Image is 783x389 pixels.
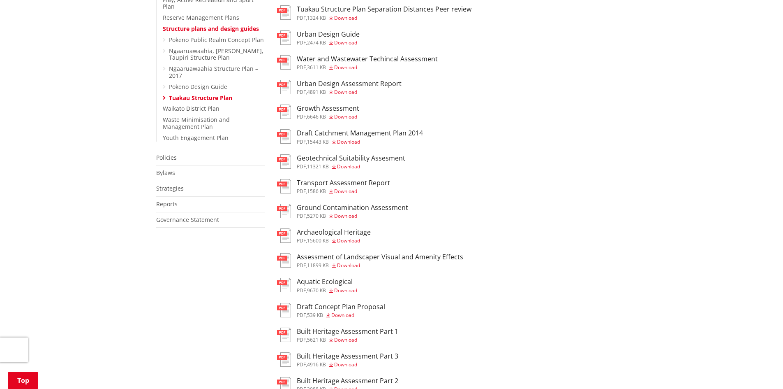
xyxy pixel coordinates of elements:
[337,163,360,170] span: Download
[297,65,438,70] div: ,
[297,114,359,119] div: ,
[169,94,232,102] a: Tuakau Structure Plan
[297,140,423,144] div: ,
[277,204,291,218] img: document-pdf.svg
[163,105,219,112] a: Waikato District Plan
[163,14,239,21] a: Reserve Management Plans
[297,55,438,63] h3: Water and Wastewater Techincal Assessment
[277,228,291,243] img: document-pdf.svg
[297,377,398,385] h3: Built Heritage Assessment Part 2
[297,5,471,13] h3: Tuakau Structure Plan Separation Distances Peer review
[277,328,291,342] img: document-pdf.svg
[307,361,326,368] span: 4916 KB
[277,5,471,20] a: Tuakau Structure Plan Separation Distances Peer review pdf,1324 KB Download
[277,204,408,219] a: Ground Contamination Assessment pdf,5270 KB Download
[277,80,291,94] img: document-pdf.svg
[277,253,291,268] img: document-pdf.svg
[307,163,329,170] span: 11321 KB
[297,313,385,318] div: ,
[297,105,359,112] h3: Growth Assessment
[277,105,359,119] a: Growth Assessment pdf,6646 KB Download
[277,55,291,70] img: document-pdf.svg
[297,113,306,120] span: pdf
[297,14,306,21] span: pdf
[297,30,360,38] h3: Urban Design Guide
[169,83,227,91] a: Pokeno Design Guide
[8,372,38,389] a: Top
[163,116,230,130] a: Waste Minimisation and Management Plan
[297,312,306,319] span: pdf
[297,188,306,195] span: pdf
[307,14,326,21] span: 1324 KB
[297,39,306,46] span: pdf
[297,138,306,145] span: pdf
[297,338,398,342] div: ,
[334,287,357,294] span: Download
[277,352,291,367] img: document-pdf.svg
[169,65,258,79] a: Ngaaruawaahia Structure Plan – 2017
[297,253,463,261] h3: Assessment of Landscaper Visual and Amenity Effects
[277,5,291,20] img: document-pdf.svg
[277,129,291,144] img: document-pdf.svg
[297,278,357,286] h3: Aquatic Ecological
[297,336,306,343] span: pdf
[307,262,329,269] span: 11899 KB
[277,328,398,342] a: Built Heritage Assessment Part 1 pdf,5621 KB Download
[277,303,291,317] img: document-pdf.svg
[334,336,357,343] span: Download
[297,287,306,294] span: pdf
[277,179,390,194] a: Transport Assessment Report pdf,1586 KB Download
[163,25,259,33] a: Structure plans and design guides
[297,16,471,21] div: ,
[307,212,326,219] span: 5270 KB
[297,288,357,293] div: ,
[334,14,357,21] span: Download
[745,354,775,384] iframe: Messenger Launcher
[156,216,219,224] a: Governance Statement
[297,40,360,45] div: ,
[297,129,423,137] h3: Draft Catchment Management Plan 2014
[331,312,354,319] span: Download
[156,200,178,208] a: Reports
[297,352,398,360] h3: Built Heritage Assessment Part 3
[277,30,360,45] a: Urban Design Guide pdf,2474 KB Download
[307,336,326,343] span: 5621 KB
[169,36,264,44] a: Pokeno Public Realm Concept Plan
[334,39,357,46] span: Download
[337,237,360,244] span: Download
[297,303,385,311] h3: Draft Concept Plan Proposal
[307,287,326,294] span: 9670 KB
[297,154,405,162] h3: Geotechnical Suitability Assesment
[307,64,326,71] span: 3611 KB
[277,154,291,169] img: document-pdf.svg
[277,55,438,70] a: Water and Wastewater Techincal Assessment pdf,3611 KB Download
[297,189,390,194] div: ,
[277,30,291,45] img: document-pdf.svg
[297,362,398,367] div: ,
[334,113,357,120] span: Download
[297,89,306,96] span: pdf
[297,237,306,244] span: pdf
[277,278,291,292] img: document-pdf.svg
[297,163,306,170] span: pdf
[277,278,357,293] a: Aquatic Ecological pdf,9670 KB Download
[297,263,463,268] div: ,
[334,212,357,219] span: Download
[277,80,402,95] a: Urban Design Assessment Report pdf,4891 KB Download
[297,64,306,71] span: pdf
[297,361,306,368] span: pdf
[297,228,371,236] h3: Archaeological Heritage
[337,262,360,269] span: Download
[297,204,408,212] h3: Ground Contamination Assessment
[277,129,423,144] a: Draft Catchment Management Plan 2014 pdf,15443 KB Download
[277,303,385,318] a: Draft Concept Plan Proposal pdf,539 KB Download
[297,214,408,219] div: ,
[277,352,398,367] a: Built Heritage Assessment Part 3 pdf,4916 KB Download
[307,138,329,145] span: 15443 KB
[169,47,263,62] a: Ngaaruawaahia, [PERSON_NAME], Taupiri Structure Plan
[297,262,306,269] span: pdf
[307,39,326,46] span: 2474 KB
[297,238,371,243] div: ,
[277,253,463,268] a: Assessment of Landscaper Visual and Amenity Effects pdf,11899 KB Download
[334,361,357,368] span: Download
